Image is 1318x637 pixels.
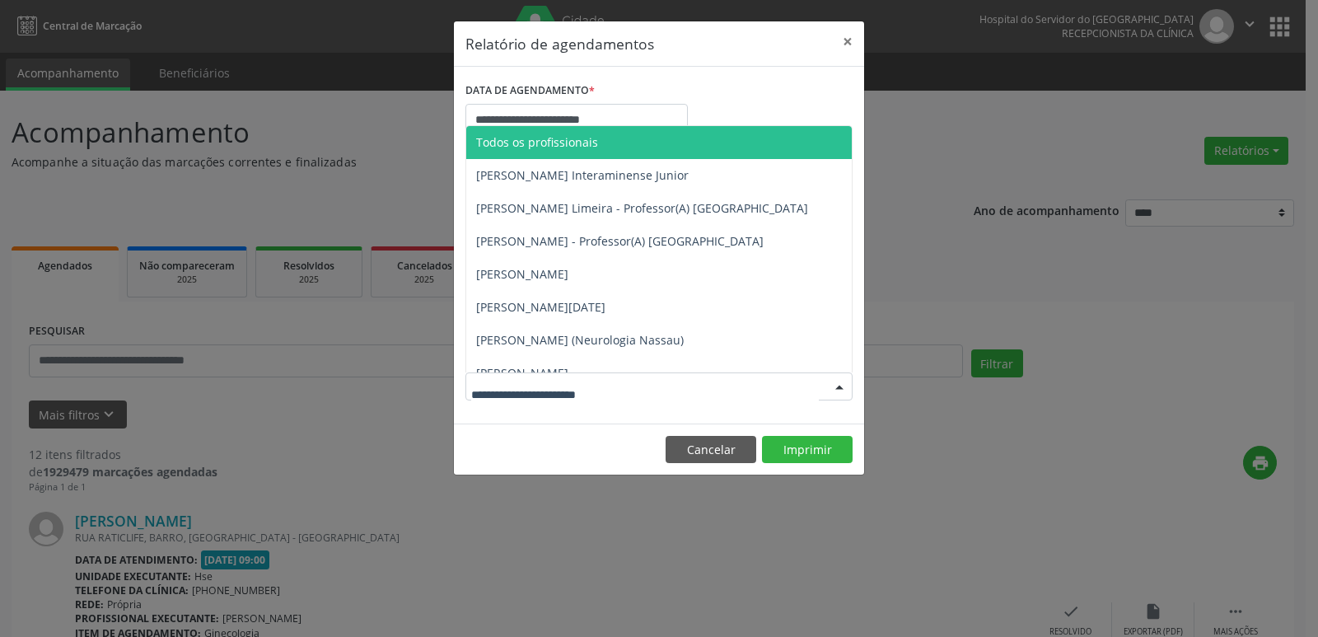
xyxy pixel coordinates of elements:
span: [PERSON_NAME] Limeira - Professor(A) [GEOGRAPHIC_DATA] [476,200,808,216]
span: [PERSON_NAME] (Neurologia Nassau) [476,332,684,348]
span: [PERSON_NAME] - Professor(A) [GEOGRAPHIC_DATA] [476,233,764,249]
h5: Relatório de agendamentos [465,33,654,54]
label: DATA DE AGENDAMENTO [465,78,595,104]
span: [PERSON_NAME] Interaminense Junior [476,167,689,183]
span: Todos os profissionais [476,134,598,150]
span: [PERSON_NAME] [476,266,568,282]
span: [PERSON_NAME] [476,365,568,381]
span: [PERSON_NAME][DATE] [476,299,605,315]
button: Imprimir [762,436,853,464]
button: Cancelar [666,436,756,464]
button: Close [831,21,864,62]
